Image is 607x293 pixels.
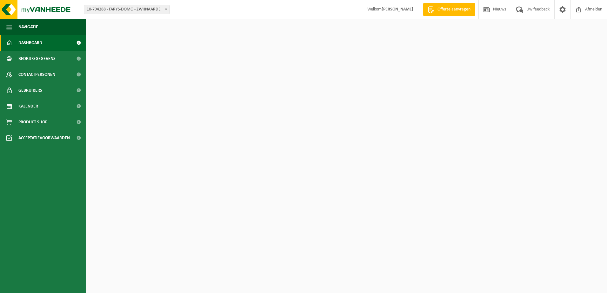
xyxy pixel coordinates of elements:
span: Bedrijfsgegevens [18,51,56,67]
span: Dashboard [18,35,42,51]
span: Kalender [18,98,38,114]
a: Offerte aanvragen [423,3,475,16]
span: Navigatie [18,19,38,35]
span: Offerte aanvragen [436,6,472,13]
span: 10-794288 - FARYS-DOMO - ZWIJNAARDE [84,5,169,14]
span: Product Shop [18,114,47,130]
span: Contactpersonen [18,67,55,82]
span: 10-794288 - FARYS-DOMO - ZWIJNAARDE [84,5,170,14]
span: Acceptatievoorwaarden [18,130,70,146]
span: Gebruikers [18,82,42,98]
strong: [PERSON_NAME] [382,7,413,12]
